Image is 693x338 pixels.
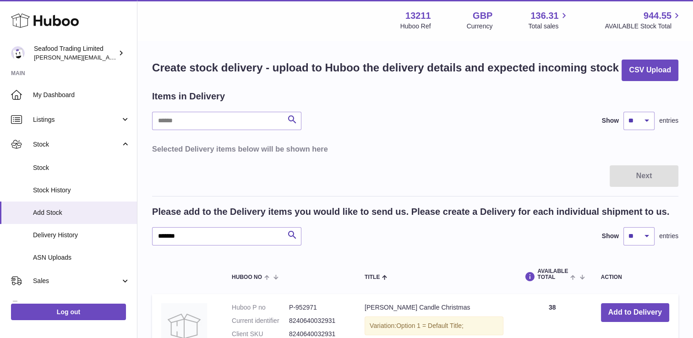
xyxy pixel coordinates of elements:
span: My Dashboard [33,91,130,99]
strong: GBP [473,10,492,22]
dd: P-952971 [289,303,346,312]
div: Currency [467,22,493,31]
span: Listings [33,115,120,124]
label: Show [602,232,619,240]
span: [PERSON_NAME][EMAIL_ADDRESS][DOMAIN_NAME] [34,54,184,61]
div: Seafood Trading Limited [34,44,116,62]
span: Stock History [33,186,130,195]
h3: Selected Delivery items below will be shown here [152,144,678,154]
span: Title [365,274,380,280]
a: 136.31 Total sales [528,10,569,31]
label: Show [602,116,619,125]
div: Action [601,274,669,280]
img: nathaniellynch@rickstein.com [11,46,25,60]
button: CSV Upload [622,60,678,81]
a: Log out [11,304,126,320]
span: 944.55 [644,10,671,22]
div: Huboo Ref [400,22,431,31]
a: 944.55 AVAILABLE Stock Total [605,10,682,31]
span: Stock [33,164,130,172]
div: Variation: [365,316,503,335]
span: AVAILABLE Stock Total [605,22,682,31]
span: Add Stock [33,208,130,217]
span: Option 1 = Default Title; [396,322,464,329]
span: entries [659,232,678,240]
span: entries [659,116,678,125]
span: Huboo no [232,274,262,280]
span: Stock [33,140,120,149]
span: ASN Uploads [33,253,130,262]
span: 136.31 [530,10,558,22]
strong: 13211 [405,10,431,22]
dt: Current identifier [232,316,289,325]
button: Add to Delivery [601,303,669,322]
h2: Items in Delivery [152,90,225,103]
span: Total sales [528,22,569,31]
span: Sales [33,277,120,285]
h1: Create stock delivery - upload to Huboo the delivery details and expected incoming stock [152,60,619,75]
span: Delivery History [33,231,130,240]
h2: Please add to the Delivery items you would like to send us. Please create a Delivery for each ind... [152,206,669,218]
dt: Huboo P no [232,303,289,312]
span: AVAILABLE Total [537,268,568,280]
dd: 8240640032931 [289,316,346,325]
